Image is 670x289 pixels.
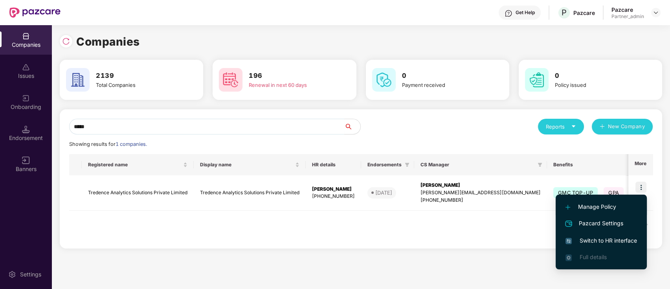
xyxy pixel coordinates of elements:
[96,71,181,81] h3: 2139
[635,182,646,193] img: icon
[249,71,334,81] h3: 196
[565,238,572,244] img: svg+xml;base64,PHN2ZyB4bWxucz0iaHR0cDovL3d3dy53My5vcmcvMjAwMC9zdmciIHdpZHRoPSIxNiIgaGVpZ2h0PSIxNi...
[402,81,487,89] div: Payment received
[538,162,542,167] span: filter
[611,13,644,20] div: Partner_admin
[553,187,598,198] span: GMC TOP-UP
[194,175,306,211] td: Tredence Analytics Solutions Private Limited
[565,219,637,228] span: Pazcard Settings
[516,9,535,16] div: Get Help
[8,271,16,278] img: svg+xml;base64,PHN2ZyBpZD0iU2V0dGluZy0yMHgyMCIgeG1sbnM9Imh0dHA6Ly93d3cudzMub3JnLzIwMDAvc3ZnIiB3aW...
[592,119,653,134] button: plusNew Company
[372,68,396,92] img: svg+xml;base64,PHN2ZyB4bWxucz0iaHR0cDovL3d3dy53My5vcmcvMjAwMC9zdmciIHdpZHRoPSI2MCIgaGVpZ2h0PSI2MC...
[375,189,392,197] div: [DATE]
[9,7,61,18] img: New Pazcare Logo
[420,189,541,197] div: [PERSON_NAME][EMAIL_ADDRESS][DOMAIN_NAME]
[22,125,30,133] img: svg+xml;base64,PHN2ZyB3aWR0aD0iMTQuNSIgaGVpZ2h0PSIxNC41IiB2aWV3Qm94PSIwIDAgMTYgMTYiIGZpbGw9Im5vbm...
[536,160,544,169] span: filter
[116,141,147,147] span: 1 companies.
[312,186,355,193] div: [PERSON_NAME]
[555,81,640,89] div: Policy issued
[402,71,487,81] h3: 0
[525,68,549,92] img: svg+xml;base64,PHN2ZyB4bWxucz0iaHR0cDovL3d3dy53My5vcmcvMjAwMC9zdmciIHdpZHRoPSI2MCIgaGVpZ2h0PSI2MC...
[573,9,595,17] div: Pazcare
[546,123,576,131] div: Reports
[200,162,294,168] span: Display name
[604,187,624,198] span: GPA
[22,156,30,164] img: svg+xml;base64,PHN2ZyB3aWR0aD0iMTYiIGhlaWdodD0iMTYiIHZpZXdCb3g9IjAgMCAxNiAxNiIgZmlsbD0ibm9uZSIgeG...
[565,202,637,211] span: Manage Policy
[628,154,653,175] th: More
[405,162,409,167] span: filter
[565,236,637,245] span: Switch to HR interface
[571,124,576,129] span: caret-down
[420,162,534,168] span: CS Manager
[580,254,607,260] span: Full details
[219,68,242,92] img: svg+xml;base64,PHN2ZyB4bWxucz0iaHR0cDovL3d3dy53My5vcmcvMjAwMC9zdmciIHdpZHRoPSI2MCIgaGVpZ2h0PSI2MC...
[420,197,541,204] div: [PHONE_NUMBER]
[22,94,30,102] img: svg+xml;base64,PHN2ZyB3aWR0aD0iMjAiIGhlaWdodD0iMjAiIHZpZXdCb3g9IjAgMCAyMCAyMCIgZmlsbD0ibm9uZSIgeG...
[88,162,182,168] span: Registered name
[505,9,512,17] img: svg+xml;base64,PHN2ZyBpZD0iSGVscC0zMngzMiIgeG1sbnM9Imh0dHA6Ly93d3cudzMub3JnLzIwMDAvc3ZnIiB3aWR0aD...
[66,68,90,92] img: svg+xml;base64,PHN2ZyB4bWxucz0iaHR0cDovL3d3dy53My5vcmcvMjAwMC9zdmciIHdpZHRoPSI2MCIgaGVpZ2h0PSI2MC...
[420,182,541,189] div: [PERSON_NAME]
[18,271,44,278] div: Settings
[344,123,360,130] span: search
[611,6,644,13] div: Pazcare
[22,63,30,71] img: svg+xml;base64,PHN2ZyBpZD0iSXNzdWVzX2Rpc2FibGVkIiB4bWxucz0iaHR0cDovL3d3dy53My5vcmcvMjAwMC9zdmciIH...
[69,141,147,147] span: Showing results for
[565,205,570,210] img: svg+xml;base64,PHN2ZyB4bWxucz0iaHR0cDovL3d3dy53My5vcmcvMjAwMC9zdmciIHdpZHRoPSIxMi4yMDEiIGhlaWdodD...
[653,9,659,16] img: svg+xml;base64,PHN2ZyBpZD0iRHJvcGRvd24tMzJ4MzIiIHhtbG5zPSJodHRwOi8vd3d3LnczLm9yZy8yMDAwL3N2ZyIgd2...
[600,124,605,130] span: plus
[76,33,140,50] h1: Companies
[306,154,361,175] th: HR details
[82,175,194,211] td: Tredence Analytics Solutions Private Limited
[344,119,361,134] button: search
[62,37,70,45] img: svg+xml;base64,PHN2ZyBpZD0iUmVsb2FkLTMyeDMyIiB4bWxucz0iaHR0cDovL3d3dy53My5vcmcvMjAwMC9zdmciIHdpZH...
[249,81,334,89] div: Renewal in next 60 days
[194,154,306,175] th: Display name
[367,162,402,168] span: Endorsements
[22,32,30,40] img: svg+xml;base64,PHN2ZyBpZD0iQ29tcGFuaWVzIiB4bWxucz0iaHR0cDovL3d3dy53My5vcmcvMjAwMC9zdmciIHdpZHRoPS...
[564,219,573,228] img: svg+xml;base64,PHN2ZyB4bWxucz0iaHR0cDovL3d3dy53My5vcmcvMjAwMC9zdmciIHdpZHRoPSIyNCIgaGVpZ2h0PSIyNC...
[96,81,181,89] div: Total Companies
[312,193,355,200] div: [PHONE_NUMBER]
[82,154,194,175] th: Registered name
[555,71,640,81] h3: 0
[403,160,411,169] span: filter
[608,123,645,131] span: New Company
[562,8,567,17] span: P
[565,254,572,261] img: svg+xml;base64,PHN2ZyB4bWxucz0iaHR0cDovL3d3dy53My5vcmcvMjAwMC9zdmciIHdpZHRoPSIxNi4zNjMiIGhlaWdodD...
